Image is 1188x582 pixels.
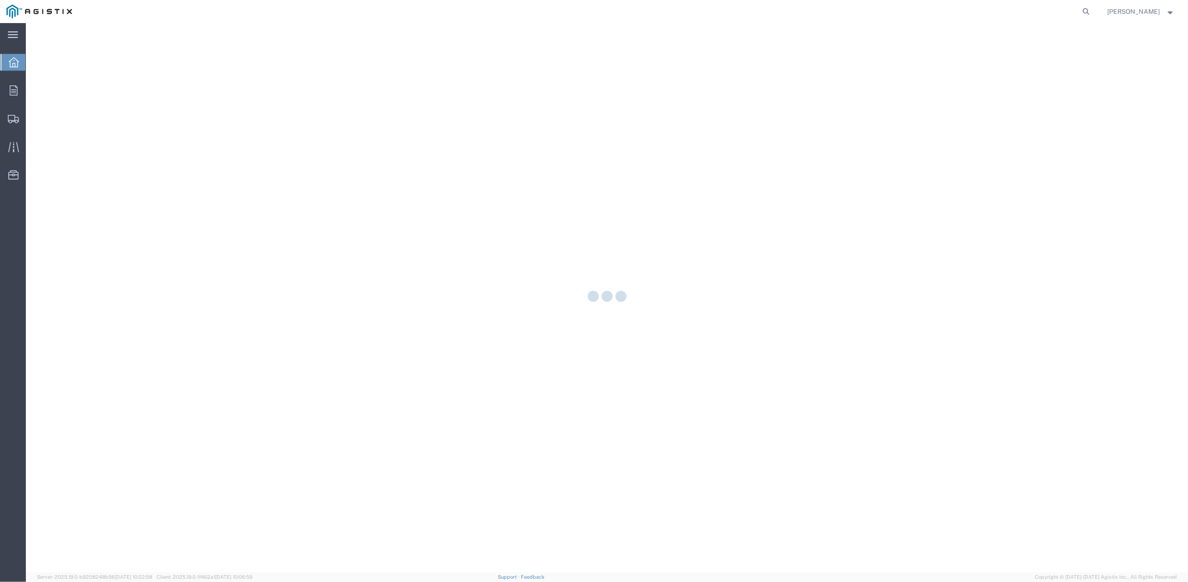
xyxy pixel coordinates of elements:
span: [DATE] 10:22:58 [115,574,152,580]
span: Client: 2025.19.0-1f462a1 [157,574,253,580]
span: Copyright © [DATE]-[DATE] Agistix Inc., All Rights Reserved [1035,573,1177,581]
span: [DATE] 10:06:59 [215,574,253,580]
span: Server: 2025.19.0-b9208248b56 [37,574,152,580]
img: logo [6,5,72,18]
span: Esme Melgarejo [1108,6,1160,17]
a: Support [498,574,521,580]
button: [PERSON_NAME] [1107,6,1176,17]
a: Feedback [521,574,544,580]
